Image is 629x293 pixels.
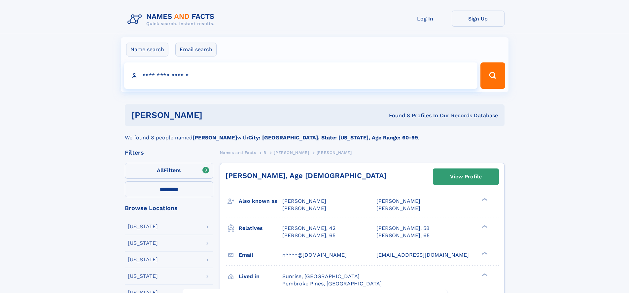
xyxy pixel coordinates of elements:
[450,169,482,184] div: View Profile
[274,150,309,155] span: [PERSON_NAME]
[125,126,505,142] div: We found 8 people named with .
[248,134,418,141] b: City: [GEOGRAPHIC_DATA], State: [US_STATE], Age Range: 60-99
[376,225,430,232] a: [PERSON_NAME], 58
[480,62,505,89] button: Search Button
[282,273,360,279] span: Sunrise, [GEOGRAPHIC_DATA]
[263,150,266,155] span: B
[125,11,220,28] img: Logo Names and Facts
[239,271,282,282] h3: Lived in
[376,252,469,258] span: [EMAIL_ADDRESS][DOMAIN_NAME]
[239,249,282,261] h3: Email
[480,224,488,229] div: ❯
[480,273,488,277] div: ❯
[131,111,296,119] h1: [PERSON_NAME]
[125,150,213,156] div: Filters
[376,205,420,211] span: [PERSON_NAME]
[376,232,430,239] a: [PERSON_NAME], 65
[175,43,217,56] label: Email search
[296,112,498,119] div: Found 8 Profiles In Our Records Database
[282,198,326,204] span: [PERSON_NAME]
[128,257,158,262] div: [US_STATE]
[239,196,282,207] h3: Also known as
[399,11,452,27] a: Log In
[239,223,282,234] h3: Relatives
[480,198,488,202] div: ❯
[263,148,266,157] a: B
[192,134,237,141] b: [PERSON_NAME]
[128,240,158,246] div: [US_STATE]
[128,274,158,279] div: [US_STATE]
[282,205,326,211] span: [PERSON_NAME]
[480,251,488,255] div: ❯
[282,225,335,232] a: [PERSON_NAME], 42
[452,11,505,27] a: Sign Up
[128,224,158,229] div: [US_STATE]
[125,205,213,211] div: Browse Locations
[282,232,335,239] a: [PERSON_NAME], 65
[124,62,478,89] input: search input
[317,150,352,155] span: [PERSON_NAME]
[126,43,168,56] label: Name search
[125,163,213,179] label: Filters
[220,148,256,157] a: Names and Facts
[274,148,309,157] a: [PERSON_NAME]
[226,171,387,180] a: [PERSON_NAME], Age [DEMOGRAPHIC_DATA]
[433,169,499,185] a: View Profile
[282,280,382,287] span: Pembroke Pines, [GEOGRAPHIC_DATA]
[376,198,420,204] span: [PERSON_NAME]
[157,167,164,173] span: All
